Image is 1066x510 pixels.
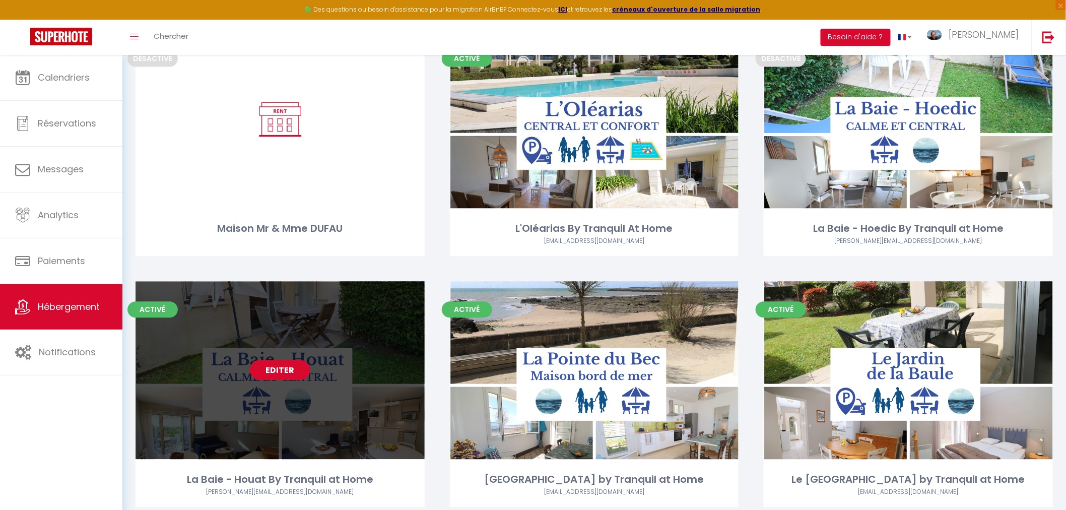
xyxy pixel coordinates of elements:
[764,472,1053,487] div: Le [GEOGRAPHIC_DATA] by Tranquil at Home
[127,301,178,317] span: Activé
[450,472,739,487] div: [GEOGRAPHIC_DATA] by Tranquil at Home
[450,221,739,236] div: L'Oléarias By Tranquil At Home
[450,487,739,497] div: Airbnb
[127,50,178,67] span: Désactivé
[450,236,739,246] div: Airbnb
[154,31,188,41] span: Chercher
[146,20,196,55] a: Chercher
[764,487,1053,497] div: Airbnb
[38,163,84,175] span: Messages
[764,236,1053,246] div: Airbnb
[559,5,568,14] a: ICI
[38,71,90,84] span: Calendriers
[38,117,96,130] span: Réservations
[38,300,100,313] span: Hébergement
[756,301,806,317] span: Activé
[250,360,310,380] a: Editer
[136,221,425,236] div: Maison Mr & Mme DUFAU
[442,50,492,67] span: Activé
[764,221,1053,236] div: La Baie - Hoedic By Tranquil at Home
[39,346,96,358] span: Notifications
[136,472,425,487] div: La Baie - Houat By Tranquil at Home
[38,254,85,267] span: Paiements
[613,5,761,14] a: créneaux d'ouverture de la salle migration
[756,50,806,67] span: Désactivé
[30,28,92,45] img: Super Booking
[949,28,1019,41] span: [PERSON_NAME]
[38,209,79,221] span: Analytics
[919,20,1032,55] a: ... [PERSON_NAME]
[8,4,38,34] button: Ouvrir le widget de chat LiveChat
[927,30,942,40] img: ...
[1042,31,1055,43] img: logout
[442,301,492,317] span: Activé
[136,487,425,497] div: Airbnb
[821,29,891,46] button: Besoin d'aide ?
